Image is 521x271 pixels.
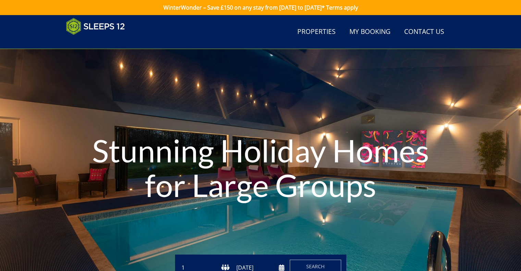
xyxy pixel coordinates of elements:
[66,18,125,35] img: Sleeps 12
[63,39,135,45] iframe: Customer reviews powered by Trustpilot
[295,24,338,40] a: Properties
[401,24,447,40] a: Contact Us
[78,120,443,216] h1: Stunning Holiday Homes for Large Groups
[306,263,325,270] span: Search
[347,24,393,40] a: My Booking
